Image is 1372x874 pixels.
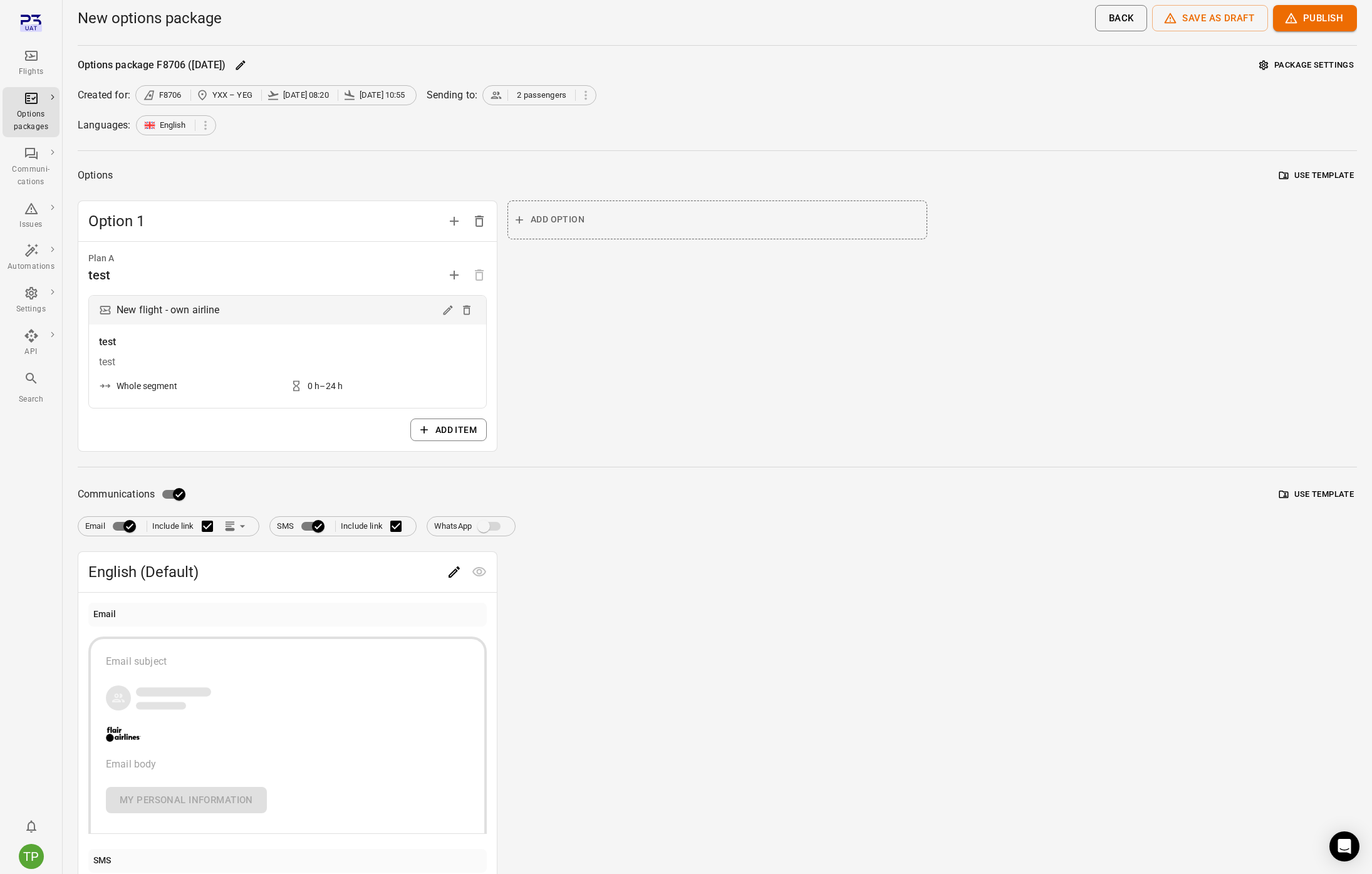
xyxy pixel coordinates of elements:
div: Communi-cations [8,164,55,189]
label: SMS [277,514,330,538]
div: Whole segment [117,380,177,392]
a: Issues [3,197,60,235]
button: Use template [1276,485,1357,504]
span: Add plan [442,269,467,281]
div: New flight - own airline [117,301,220,319]
span: English (Default) [88,562,442,582]
span: [DATE] 08:20 [283,89,329,101]
span: F8706 [159,89,182,101]
div: Created for: [78,88,130,103]
span: Options need to have at least one plan [467,269,492,281]
div: Automations [8,261,55,273]
button: Link position in email [221,517,252,536]
div: test [99,355,476,370]
div: Options [78,167,113,184]
div: Languages: [78,118,131,133]
div: 2 passengers [482,85,596,105]
div: Email [93,608,117,622]
span: Communications [78,486,155,503]
div: Flights [8,66,55,78]
a: Communi-cations [3,142,60,192]
div: Email subject [106,654,469,669]
label: Include link [341,513,409,539]
a: API [3,325,60,362]
div: 0 h–24 h [308,380,343,392]
span: Add option [442,214,467,226]
label: WhatsApp integration not set up. Contact Plan3 to enable this feature [434,514,508,538]
button: Save as draft [1152,5,1268,31]
span: [DATE] 10:55 [360,89,405,101]
div: SMS [93,854,111,868]
div: test [99,335,476,350]
span: Preview [467,565,492,577]
a: Flights [3,44,60,82]
button: Add item [410,419,487,442]
div: English [136,115,216,135]
button: Add option [442,209,467,234]
button: Add plan [442,263,467,288]
div: Settings [8,303,55,316]
div: TP [19,844,44,869]
div: Plan A [88,252,487,266]
button: Use template [1276,166,1357,185]
div: Options packages [8,108,55,133]
div: Open Intercom Messenger [1329,831,1359,861]
button: Edit [442,559,467,585]
span: Add option [531,212,585,227]
label: Include link [152,513,221,539]
button: Package settings [1256,56,1357,75]
button: Email subjectCompany logoEmail bodyMy personal information [88,637,487,834]
button: Tomas Pall Mate [14,839,49,874]
span: 2 passengers [517,89,566,101]
button: Back [1095,5,1148,31]
a: Automations [3,239,60,277]
a: Options packages [3,87,60,137]
button: Search [3,367,60,409]
div: API [8,346,55,358]
button: Publish [1273,5,1357,31]
div: Options package F8706 ([DATE]) [78,58,226,73]
button: Notifications [19,814,44,839]
div: Search [8,393,55,406]
div: Issues [8,219,55,231]
button: Delete option [467,209,492,234]
span: YXX – YEG [212,89,252,101]
button: Edit [231,56,250,75]
button: Delete [457,301,476,320]
span: Option 1 [88,211,442,231]
button: Add option [507,200,927,239]
div: Email body [106,757,469,772]
span: Delete option [467,214,492,226]
div: test [88,265,111,285]
span: Edit [442,565,467,577]
img: Company logo [106,727,141,742]
a: Settings [3,282,60,320]
h1: New options package [78,8,222,28]
span: English [160,119,186,132]
div: Sending to: [427,88,478,103]
label: Email [85,514,142,538]
button: Edit [439,301,457,320]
